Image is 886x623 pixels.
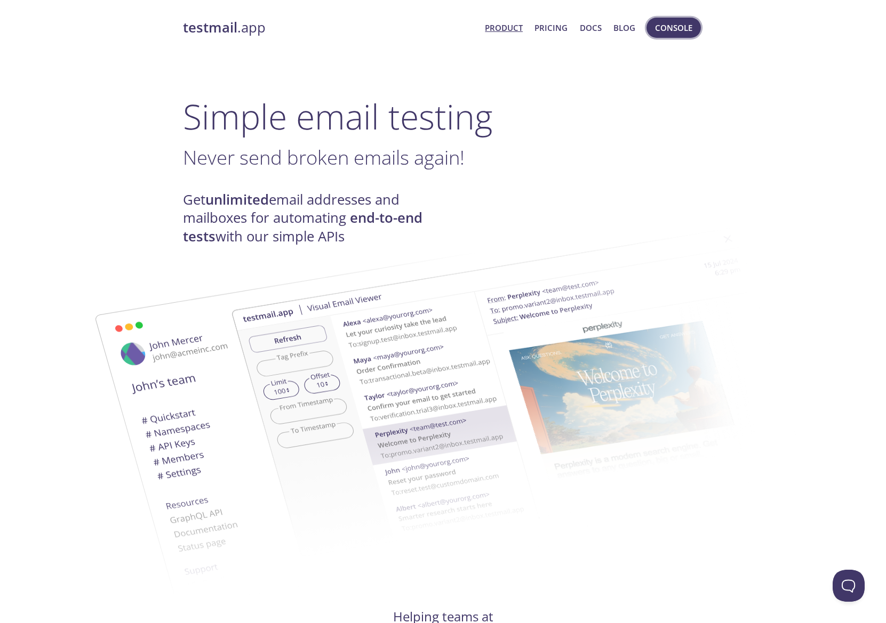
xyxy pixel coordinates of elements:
[183,144,465,171] span: Never send broken emails again!
[205,190,269,209] strong: unlimited
[646,18,701,38] button: Console
[655,21,692,35] span: Console
[183,208,422,245] strong: end-to-end tests
[534,21,568,35] a: Pricing
[54,247,630,608] img: testmail-email-viewer
[183,18,237,37] strong: testmail
[183,191,443,246] h4: Get email addresses and mailboxes for automating with our simple APIs
[485,21,523,35] a: Product
[580,21,602,35] a: Docs
[613,21,635,35] a: Blog
[230,212,807,573] img: testmail-email-viewer
[833,570,865,602] iframe: Help Scout Beacon - Open
[183,96,704,137] h1: Simple email testing
[183,19,477,37] a: testmail.app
